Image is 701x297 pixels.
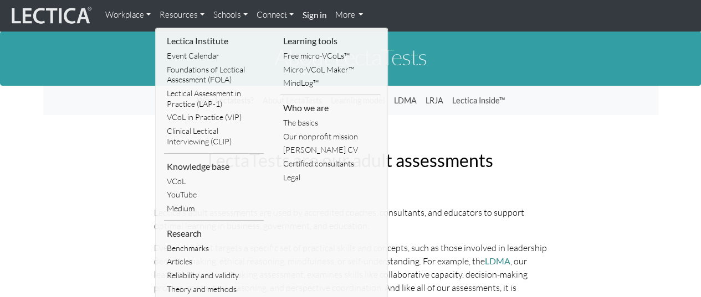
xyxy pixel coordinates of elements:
[164,255,264,269] a: Articles
[448,90,509,111] a: Lectica Inside™
[280,143,380,157] a: [PERSON_NAME] CV
[101,4,155,26] a: Workplace
[164,175,264,189] a: VCoL
[331,4,368,26] a: More
[164,202,264,216] a: Medium
[164,283,264,296] a: Theory and methods
[280,157,380,171] a: Certified consultants
[164,111,264,124] a: VCoL in Practice (VIP)
[164,63,264,87] a: Foundations of Lectical Assessment (FOLA)
[280,171,380,185] a: Legal
[164,269,264,283] a: Reliability and validity
[154,206,548,232] p: Lectica's adult assessments are used by accredited coaches, consultants, and educators to support...
[485,256,510,266] a: LDMA
[164,158,264,175] li: Knowledge base
[164,242,264,256] a: Benchmarks
[280,116,380,130] a: The basics
[280,63,380,77] a: Micro-VCoL Maker™
[164,225,264,242] li: Research
[280,130,380,144] a: Our nonprofit mission
[164,33,264,49] li: Lectica Institute
[164,87,264,111] a: Lectical Assessment in Practice (LAP-1)
[164,124,264,148] a: Clinical Lectical Interviewing (CLIP)
[303,10,326,20] strong: Sign in
[421,90,448,111] a: LRJA
[164,49,264,63] a: Event Calendar
[9,5,92,26] img: lecticalive
[209,4,252,26] a: Schools
[155,4,209,26] a: Resources
[390,90,421,111] a: LDMA
[164,188,264,202] a: YouTube
[43,45,658,69] h1: About LectaTests
[280,100,380,116] li: Who we are
[298,4,331,27] a: Sign in
[280,49,380,63] a: Free micro-VCoLs™
[280,76,380,90] a: MindLog™
[280,33,380,49] li: Learning tools
[252,4,298,26] a: Connect
[154,150,548,170] h2: LectaTests are our adult assessments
